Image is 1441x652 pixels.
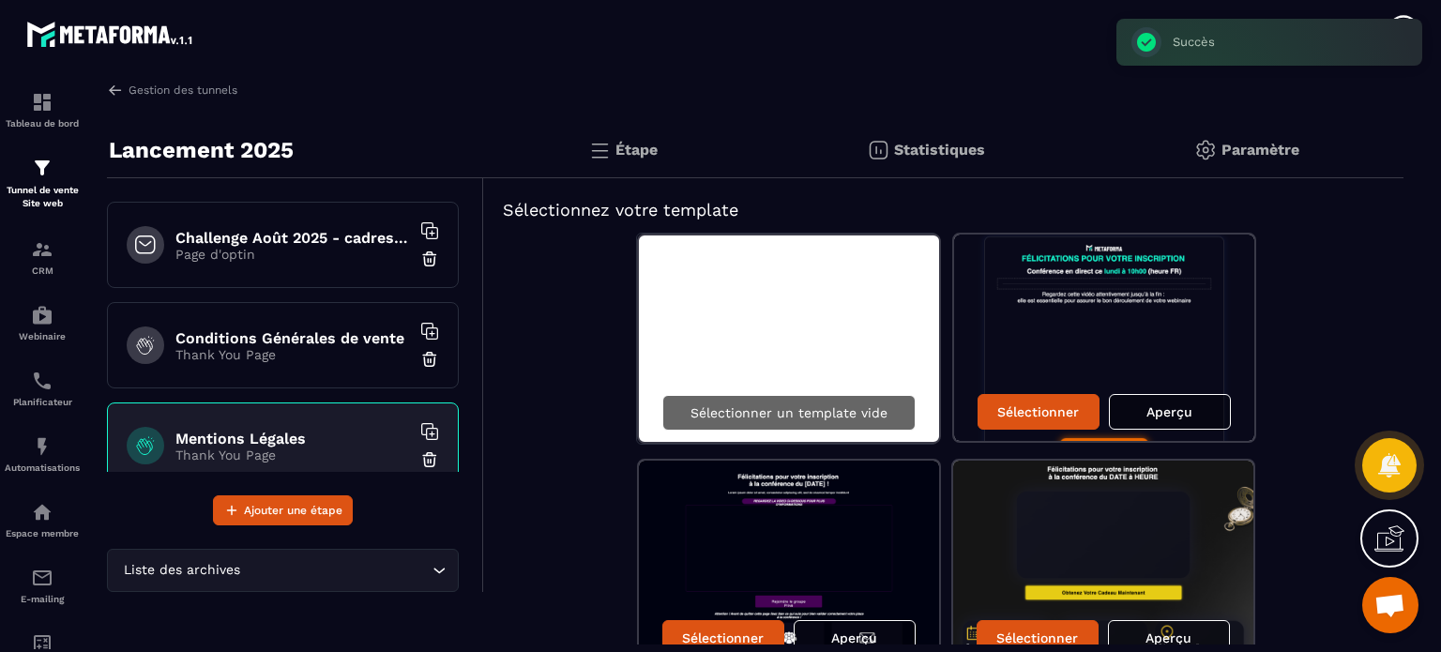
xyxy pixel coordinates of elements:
[31,91,53,114] img: formation
[1146,404,1192,419] p: Aperçu
[5,553,80,618] a: emailemailE-mailing
[5,421,80,487] a: automationsautomationsAutomatisations
[175,430,410,447] h6: Mentions Légales
[5,290,80,356] a: automationsautomationsWebinaire
[31,501,53,523] img: automations
[31,157,53,179] img: formation
[31,435,53,458] img: automations
[5,528,80,538] p: Espace membre
[5,331,80,341] p: Webinaire
[831,630,877,645] p: Aperçu
[31,567,53,589] img: email
[244,560,428,581] input: Search for option
[615,141,658,159] p: Étape
[175,347,410,362] p: Thank You Page
[682,630,764,645] p: Sélectionner
[5,265,80,276] p: CRM
[894,141,985,159] p: Statistiques
[997,404,1079,419] p: Sélectionner
[107,82,237,99] a: Gestion des tunnels
[175,447,410,462] p: Thank You Page
[5,487,80,553] a: automationsautomationsEspace membre
[5,397,80,407] p: Planificateur
[420,450,439,469] img: trash
[31,304,53,326] img: automations
[213,495,353,525] button: Ajouter une étape
[107,549,459,592] div: Search for option
[5,462,80,473] p: Automatisations
[26,17,195,51] img: logo
[5,77,80,143] a: formationformationTableau de bord
[1194,139,1217,161] img: setting-gr.5f69749f.svg
[420,250,439,268] img: trash
[5,594,80,604] p: E-mailing
[420,350,439,369] img: trash
[996,630,1078,645] p: Sélectionner
[867,139,889,161] img: stats.20deebd0.svg
[107,82,124,99] img: arrow
[175,329,410,347] h6: Conditions Générales de vente
[5,143,80,224] a: formationformationTunnel de vente Site web
[1145,630,1191,645] p: Aperçu
[588,139,611,161] img: bars.0d591741.svg
[119,560,244,581] span: Liste des archives
[5,224,80,290] a: formationformationCRM
[5,356,80,421] a: schedulerschedulerPlanificateur
[175,229,410,247] h6: Challenge Août 2025 - cadres entrepreneurs
[175,247,410,262] p: Page d'optin
[31,370,53,392] img: scheduler
[954,235,1254,441] img: image
[244,501,342,520] span: Ajouter une étape
[109,131,294,169] p: Lancement 2025
[31,238,53,261] img: formation
[1221,141,1299,159] p: Paramètre
[690,405,887,420] p: Sélectionner un template vide
[5,184,80,210] p: Tunnel de vente Site web
[503,197,1385,223] h5: Sélectionnez votre template
[5,118,80,129] p: Tableau de bord
[1362,577,1418,633] a: Ouvrir le chat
